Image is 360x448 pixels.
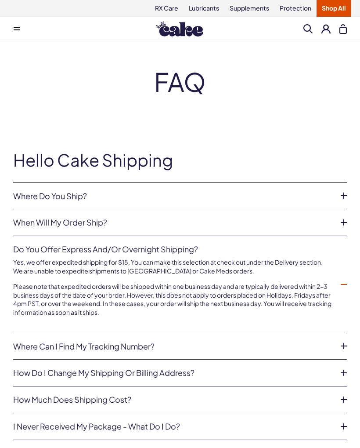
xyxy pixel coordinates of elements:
h2: FAQ [9,68,351,96]
p: Yes, we offer expedited shipping for $15. You can make this selection at check out under the Deli... [13,258,333,275]
h2: Hello Cake Shipping [13,151,347,169]
p: Please note that expedited orders will be shipped within one business day and are typically deliv... [13,282,333,317]
a: Where can I find my tracking number? [13,342,333,351]
a: I never received my package - what do I do? [13,422,333,431]
a: Do you offer express and/or overnight shipping? [13,245,333,254]
a: How do I change my shipping or billing address? [13,368,333,377]
img: Hello Cake [156,22,203,36]
a: When will my order ship? [13,218,333,227]
a: Where do you ship? [13,192,333,200]
a: How much does shipping cost? [13,395,333,404]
